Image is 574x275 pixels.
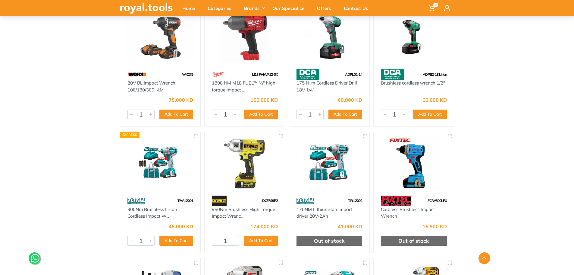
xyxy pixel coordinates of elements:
[295,11,364,63] img: Royal Tools - 175 N .m Cordless Driver Drill 18V 1/4
[348,198,362,203] span: TIRLI2002
[178,2,203,14] div: Home
[210,137,280,190] img: Royal Tools - 950Nm Brushless High Torque Impact Wrench 18v Xr Li-Ion 1/2-Inch
[127,80,176,93] a: 20V BL Impact Wrench, 100/180/300 N.M
[433,3,438,7] span: 0
[296,206,353,219] a: 170NM Lithium-Ion impact driver 20V-2Ah
[244,110,278,119] button: Add To Cart
[379,11,449,63] img: Royal Tools - Brushless cordless wrench 1/2
[250,224,278,229] div: 174.000 KD
[268,2,313,14] div: Our Specialize
[120,3,173,14] img: royal.tools Logo
[127,196,146,206] img: 86.webp
[182,72,193,77] span: WX279
[313,2,340,14] div: Offers
[345,72,362,77] span: ADPL02-14
[210,11,280,63] img: Royal Tools - 1898 NM M18 FUEL™ ½″ high torque impact wrench with friction ring
[252,72,278,77] span: M18 FHIWF12-0X
[126,137,195,190] img: Royal Tools - 300Nm Brushless Li-ion Cordless Impact Wrench 20V 1/2
[381,80,445,86] a: Brushless cordless wrench 1/2"
[422,224,447,229] div: 16.500 KD
[381,196,411,206] img: 115.webp
[120,132,140,138] div: Express
[328,110,362,119] button: Add To Cart
[422,98,447,102] div: 60.000 KD
[428,198,447,203] span: FCIW300LFX
[295,137,364,190] img: Royal Tools - 170NM Lithium-Ion impact driver 20V-2Ah
[177,198,193,203] span: TIWLI2001
[250,98,278,102] div: 155.000 KD
[379,137,449,190] img: Royal Tools - Cordless Brushless Impact Wrench
[296,69,319,80] img: 58.webp
[169,224,193,229] div: 48.000 KD
[159,110,193,119] button: Add To Cart
[262,198,278,203] span: DCF899P2
[244,236,278,246] button: Add To Cart
[127,206,177,219] a: 300Nm Brushless Li-ion Cordless Impact W...
[340,2,377,14] div: Contact Us
[423,72,447,77] span: ADPB2-18 Li-lon
[203,2,240,14] div: Categories
[159,236,193,246] button: Add To Cart
[296,80,357,93] a: 175 N .m Cordless Driver Drill 18V 1/4"
[212,196,227,206] img: 45.webp
[296,236,362,246] div: Out of stock
[338,98,362,102] div: 60.000 KD
[212,69,224,80] img: 68.webp
[126,11,195,63] img: Royal Tools - 20V BL Impact Wrench, 100/180/300 N.M
[296,196,315,206] img: 86.webp
[169,98,193,102] div: 75.000 KD
[413,110,447,119] button: Add To Cart
[381,236,447,246] div: Out of stock
[240,2,268,14] div: Brands
[381,206,435,219] a: Cordless Brushless Impact Wrench
[212,80,275,93] a: 1898 NM M18 FUEL™ ½″ high torque impact ...
[127,69,146,80] img: 97.webp
[381,69,404,80] img: 58.webp
[212,206,275,219] a: 950Nm Brushless High Torque Impact Wrenc...
[338,224,362,229] div: 41.000 KD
